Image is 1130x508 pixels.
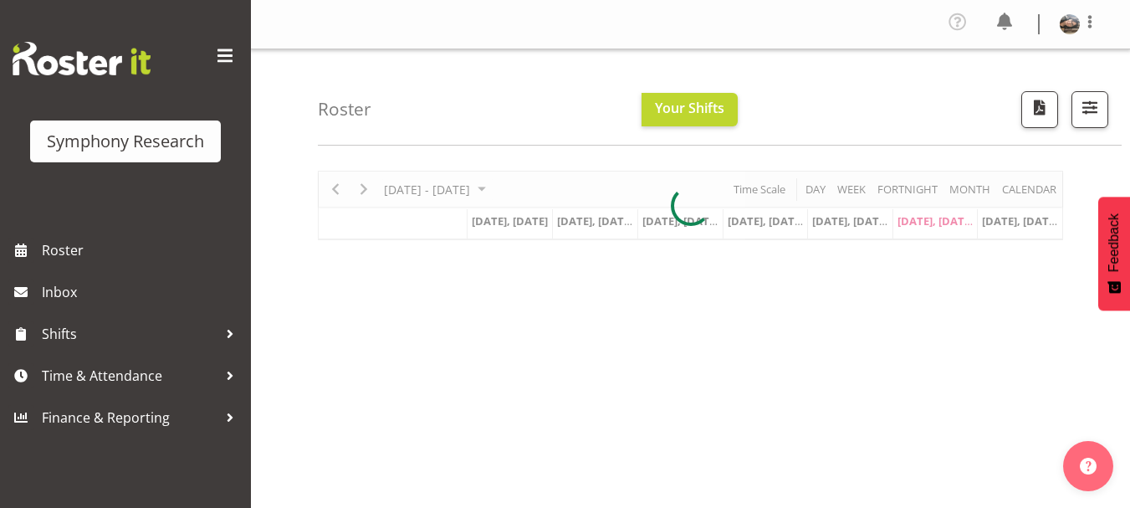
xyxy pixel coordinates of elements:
[1080,458,1097,475] img: help-xxl-2.png
[1021,91,1058,128] button: Download a PDF of the roster according to the set date range.
[655,99,724,117] span: Your Shifts
[42,321,217,346] span: Shifts
[1071,91,1108,128] button: Filter Shifts
[1098,197,1130,310] button: Feedback - Show survey
[13,42,151,75] img: Rosterit website logo
[642,93,738,126] button: Your Shifts
[47,129,204,154] div: Symphony Research
[1060,14,1080,34] img: lindsay-holland6d975a4b06d72750adc3751bbfb7dc9f.png
[1107,213,1122,272] span: Feedback
[42,238,243,263] span: Roster
[42,405,217,430] span: Finance & Reporting
[42,363,217,388] span: Time & Attendance
[42,280,243,305] span: Inbox
[318,100,371,119] h4: Roster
